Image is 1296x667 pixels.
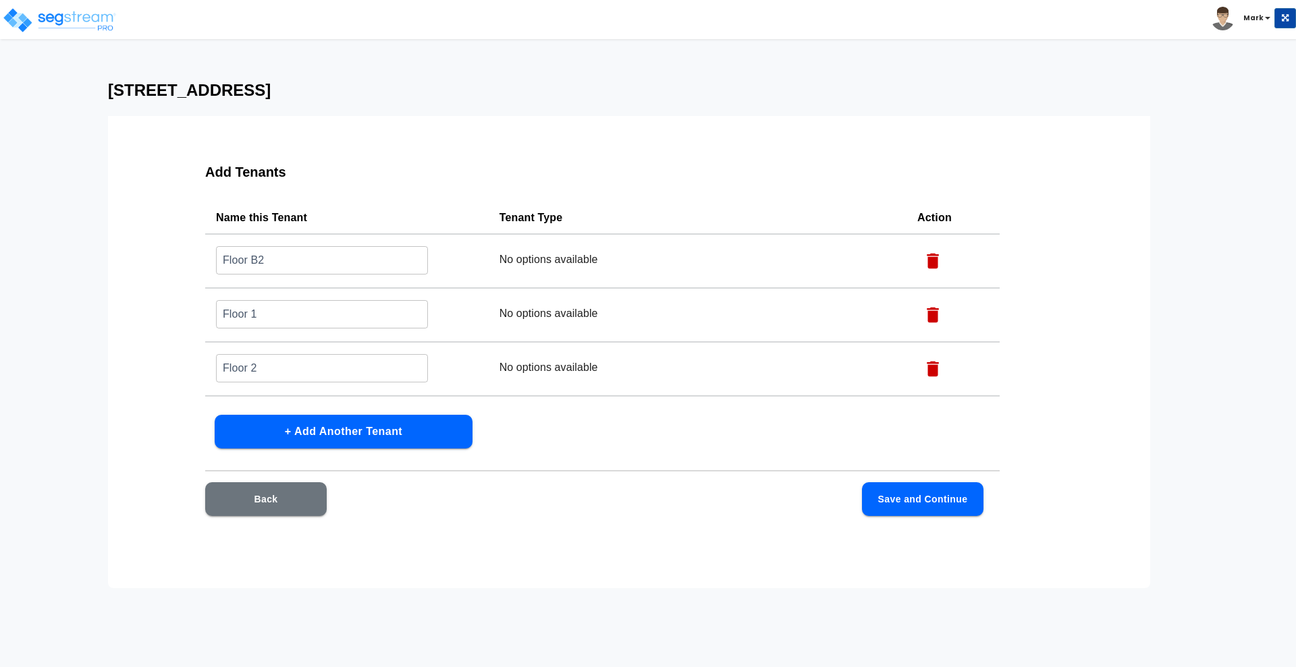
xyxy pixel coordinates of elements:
h3: Add Tenants [205,165,1000,180]
input: Tenant Name [216,299,428,328]
div: No options available [500,353,729,382]
b: Mark [1243,13,1264,23]
button: + Add Another Tenant [215,415,473,448]
button: Save and Continue [862,482,983,516]
th: Tenant Type [489,202,907,234]
input: Tenant Name [216,245,428,274]
div: No options available [500,245,729,274]
th: Action [907,202,1000,234]
button: Back [205,482,327,516]
th: Name this Tenant [205,202,489,234]
div: No options available [500,299,729,328]
img: logo_pro_r.png [2,7,117,34]
input: Tenant Name [216,353,428,382]
img: avatar.png [1211,7,1235,30]
h3: [STREET_ADDRESS] [108,81,1188,100]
